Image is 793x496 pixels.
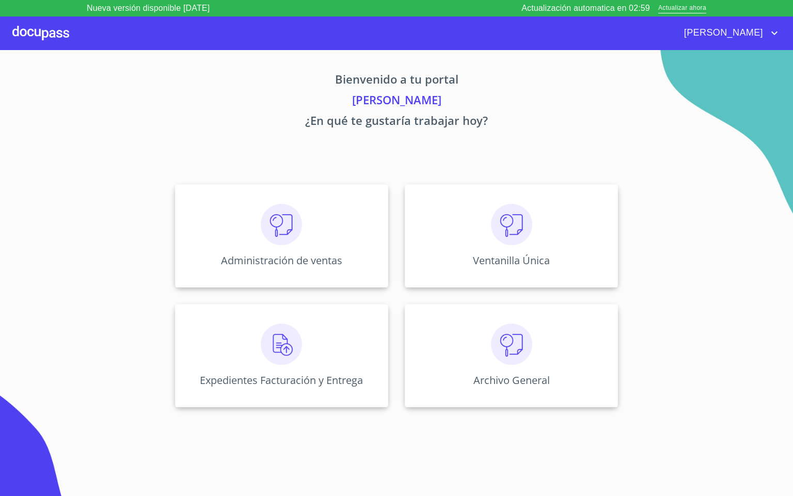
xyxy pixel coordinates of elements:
[676,25,768,41] span: [PERSON_NAME]
[78,91,715,112] p: [PERSON_NAME]
[78,71,715,91] p: Bienvenido a tu portal
[78,112,715,133] p: ¿En qué te gustaría trabajar hoy?
[473,253,550,267] p: Ventanilla Única
[676,25,781,41] button: account of current user
[658,3,706,14] span: Actualizar ahora
[200,373,363,387] p: Expedientes Facturación y Entrega
[473,373,550,387] p: Archivo General
[491,204,532,245] img: consulta.png
[221,253,342,267] p: Administración de ventas
[261,324,302,365] img: carga.png
[87,2,210,14] p: Nueva versión disponible [DATE]
[521,2,650,14] p: Actualización automatica en 02:59
[261,204,302,245] img: consulta.png
[491,324,532,365] img: consulta.png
